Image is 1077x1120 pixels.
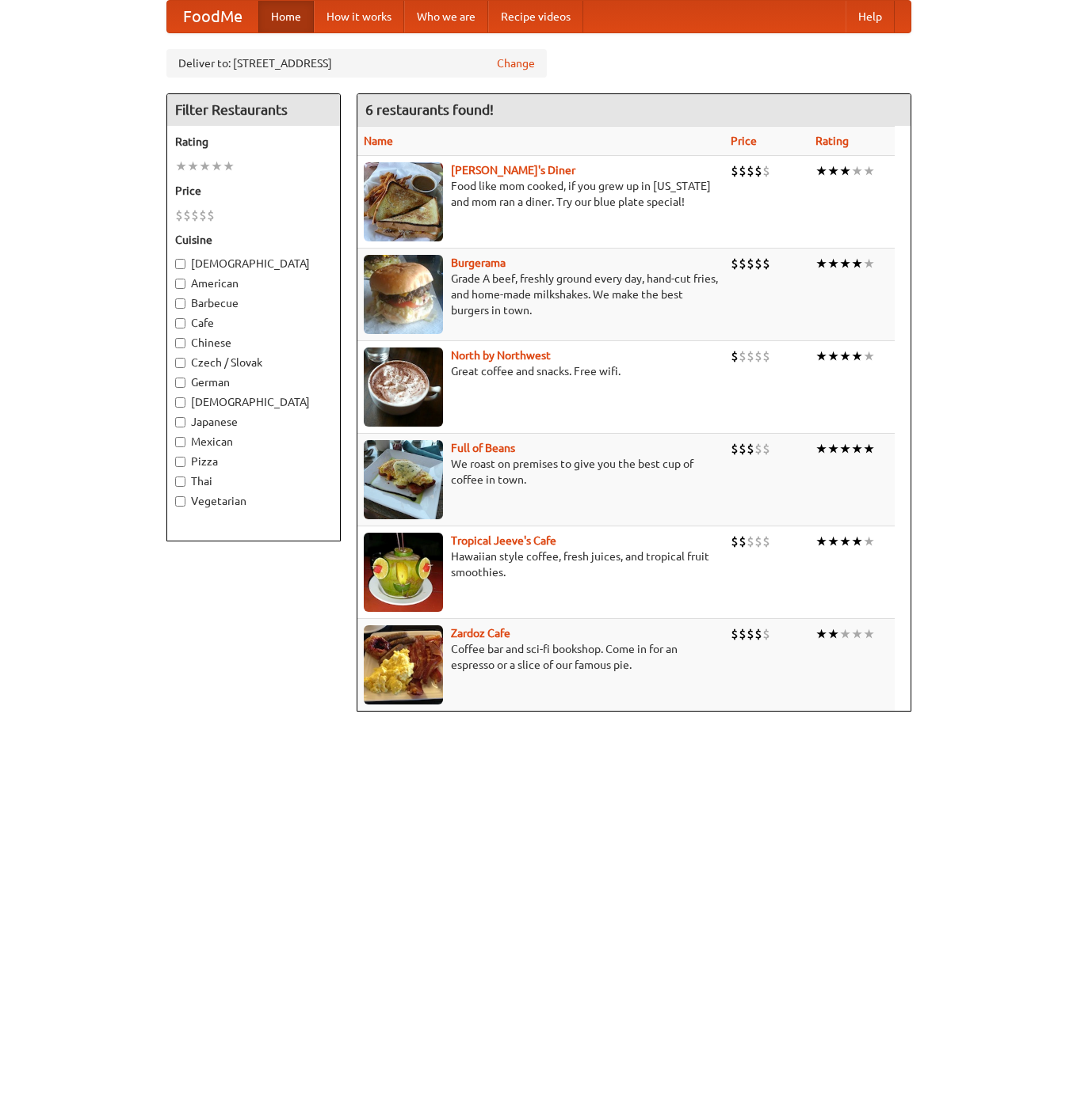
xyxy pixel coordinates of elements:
[739,533,747,550] li: $
[827,255,839,272] li: ★
[451,256,506,269] a: Burgerama
[731,255,739,272] li: $
[451,534,556,547] b: Tropical Jeeve's Cafe
[364,641,718,673] p: Coffee bar and sci-fi bookshop. Come in for an espresso or a slice of our famous pie.
[175,295,332,311] label: Barbecue
[364,363,718,379] p: Great coffee and snacks. Free wifi.
[175,232,332,248] h5: Cuisine
[175,417,185,427] input: Japanese
[762,162,770,180] li: $
[175,158,187,175] li: ★
[364,625,443,704] img: zardoz.jpg
[364,162,443,241] img: sallys.jpg
[364,456,718,488] p: We roast on premises to give you the best cup of coffee in town.
[183,207,191,224] li: $
[731,135,757,147] a: Price
[166,49,547,78] div: Deliver to: [STREET_ADDRESS]
[827,533,839,550] li: ★
[211,158,223,175] li: ★
[762,440,770,457] li: $
[739,440,747,457] li: $
[175,397,185,408] input: [DEMOGRAPHIC_DATA]
[488,1,583,32] a: Recipe videos
[839,625,851,643] li: ★
[364,255,443,334] img: burgerama.jpg
[451,627,510,640] a: Zardoz Cafe
[739,255,747,272] li: $
[863,255,875,272] li: ★
[747,255,754,272] li: $
[364,178,718,210] p: Food like mom cooked, if you grew up in [US_STATE] and mom ran a diner. Try our blue plate special!
[851,162,863,180] li: ★
[731,625,739,643] li: $
[175,355,332,370] label: Czech / Slovak
[175,318,185,328] input: Cafe
[863,533,875,550] li: ★
[846,1,895,32] a: Help
[827,162,839,180] li: ★
[199,207,207,224] li: $
[404,1,488,32] a: Who we are
[827,440,839,457] li: ★
[175,259,185,269] input: [DEMOGRAPHIC_DATA]
[175,279,185,289] input: American
[815,255,827,272] li: ★
[199,158,211,175] li: ★
[364,347,443,427] img: north.jpg
[851,347,863,365] li: ★
[175,437,185,447] input: Mexican
[762,255,770,272] li: $
[451,164,575,177] a: [PERSON_NAME]'s Diner
[175,358,185,368] input: Czech / Slovak
[175,256,332,271] label: [DEMOGRAPHIC_DATA]
[175,496,185,507] input: Vegetarian
[762,533,770,550] li: $
[839,347,851,365] li: ★
[851,440,863,457] li: ★
[731,440,739,457] li: $
[739,347,747,365] li: $
[747,533,754,550] li: $
[175,207,183,224] li: $
[175,434,332,450] label: Mexican
[364,549,718,580] p: Hawaiian style coffee, fresh juices, and tropical fruit smoothies.
[739,162,747,180] li: $
[754,162,762,180] li: $
[175,183,332,199] h5: Price
[747,347,754,365] li: $
[497,55,535,71] a: Change
[839,533,851,550] li: ★
[175,335,332,351] label: Chinese
[364,533,443,612] img: jeeves.jpg
[187,158,199,175] li: ★
[815,135,849,147] a: Rating
[175,414,332,430] label: Japanese
[851,255,863,272] li: ★
[754,347,762,365] li: $
[754,625,762,643] li: $
[815,440,827,457] li: ★
[839,162,851,180] li: ★
[863,440,875,457] li: ★
[175,457,185,467] input: Pizza
[851,625,863,643] li: ★
[167,94,340,126] h4: Filter Restaurants
[175,374,332,390] label: German
[815,625,827,643] li: ★
[207,207,215,224] li: $
[175,476,185,487] input: Thai
[827,347,839,365] li: ★
[451,442,515,454] a: Full of Beans
[815,162,827,180] li: ★
[175,493,332,509] label: Vegetarian
[762,347,770,365] li: $
[175,315,332,331] label: Cafe
[223,158,235,175] li: ★
[258,1,314,32] a: Home
[747,162,754,180] li: $
[167,1,258,32] a: FoodMe
[827,625,839,643] li: ★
